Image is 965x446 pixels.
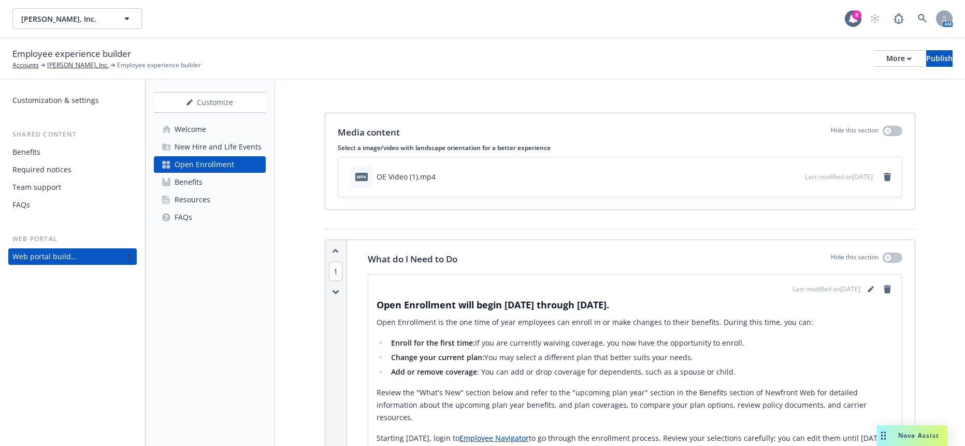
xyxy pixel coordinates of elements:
[391,367,477,377] strong: Add or remove coverage
[175,156,234,173] div: Open Enrollment
[377,386,894,424] p: Review the "What's New" section below and refer to the "upcoming plan year" section in the Benefi...
[388,337,894,349] li: If you are currently waiving coverage, you now have the opportunity to enroll.
[329,266,342,277] button: 1
[377,171,436,182] div: OE Video (1).mp4
[888,8,909,29] a: Report a Bug
[391,352,484,362] strong: Change your current plan:
[175,174,203,190] div: Benefits
[886,51,912,66] div: More
[388,351,894,364] li: You may select a different plan that better suits your needs.
[831,126,878,139] p: Hide this section
[805,172,873,181] span: Last modified on [DATE]
[175,191,210,208] div: Resources
[377,316,894,329] p: Open Enrollment is the one time of year employees can enroll in or make changes to their benefits...
[12,92,99,109] div: Customization & settings
[926,51,953,66] div: Publish
[775,171,783,182] button: download file
[926,50,953,67] button: Publish
[355,173,368,181] span: mp4
[154,191,266,208] a: Resources
[377,299,609,311] strong: Open Enrollment will begin [DATE] through [DATE].
[329,262,342,281] span: 1
[21,13,111,24] span: [PERSON_NAME], Inc.
[881,283,894,295] a: remove
[12,47,131,61] span: Employee experience builder
[12,144,40,160] div: Benefits
[175,139,262,155] div: New Hire and Life Events
[459,433,529,443] a: Employee Navigator
[8,92,137,109] a: Customization & settings
[8,144,137,160] a: Benefits
[388,366,894,378] li: : You can add or drop coverage for dependents, such as a spouse or child.
[791,171,801,182] button: preview file
[865,283,877,295] a: editPencil
[8,179,137,196] a: Team support
[831,252,878,266] p: Hide this section
[12,197,30,213] div: FAQs
[12,8,142,29] button: [PERSON_NAME], Inc.
[865,8,885,29] a: Start snowing
[391,338,475,348] strong: Enroll for the first time:
[154,139,266,155] a: New Hire and Life Events
[12,179,61,196] div: Team support
[852,10,861,20] div: 8
[874,50,924,67] button: More
[12,61,39,70] a: Accounts
[154,93,266,112] div: Customize
[8,161,137,178] a: Required notices
[154,174,266,190] a: Benefits
[154,92,266,113] button: Customize
[12,248,77,265] div: Web portal builder
[175,209,192,226] div: FAQs
[8,234,137,244] div: Web portal
[881,171,894,183] a: remove
[898,431,939,440] span: Nova Assist
[912,8,933,29] a: Search
[877,425,890,446] div: Drag to move
[338,143,902,152] p: Select a image/video with landscape orientation for a better experience
[8,197,137,213] a: FAQs
[338,126,400,139] p: Media content
[47,61,109,70] a: [PERSON_NAME], Inc.
[117,61,201,70] span: Employee experience builder
[877,425,947,446] button: Nova Assist
[8,248,137,265] a: Web portal builder
[793,285,860,294] span: Last modified on [DATE]
[154,156,266,173] a: Open Enrollment
[154,121,266,138] a: Welcome
[12,161,71,178] div: Required notices
[154,209,266,226] a: FAQs
[368,252,457,266] p: What do I Need to Do
[175,121,206,138] div: Welcome
[8,129,137,140] div: Shared content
